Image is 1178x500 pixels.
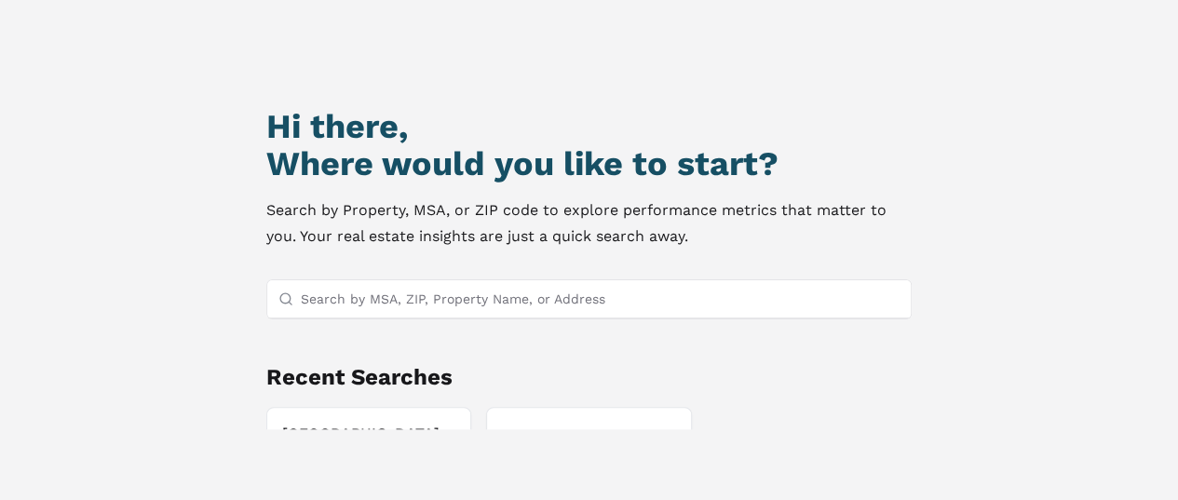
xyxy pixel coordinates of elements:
input: Search by MSA, ZIP, Property Name, or Address [301,280,900,318]
h3: [GEOGRAPHIC_DATA], [US_STATE] [282,423,456,467]
h2: Where would you like to start? [266,145,913,182]
h1: Hi there, [266,108,913,145]
h2: Recent Searches [266,362,913,392]
p: Search by Property, MSA, or ZIP code to explore performance metrics that matter to you. Your real... [266,197,913,250]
